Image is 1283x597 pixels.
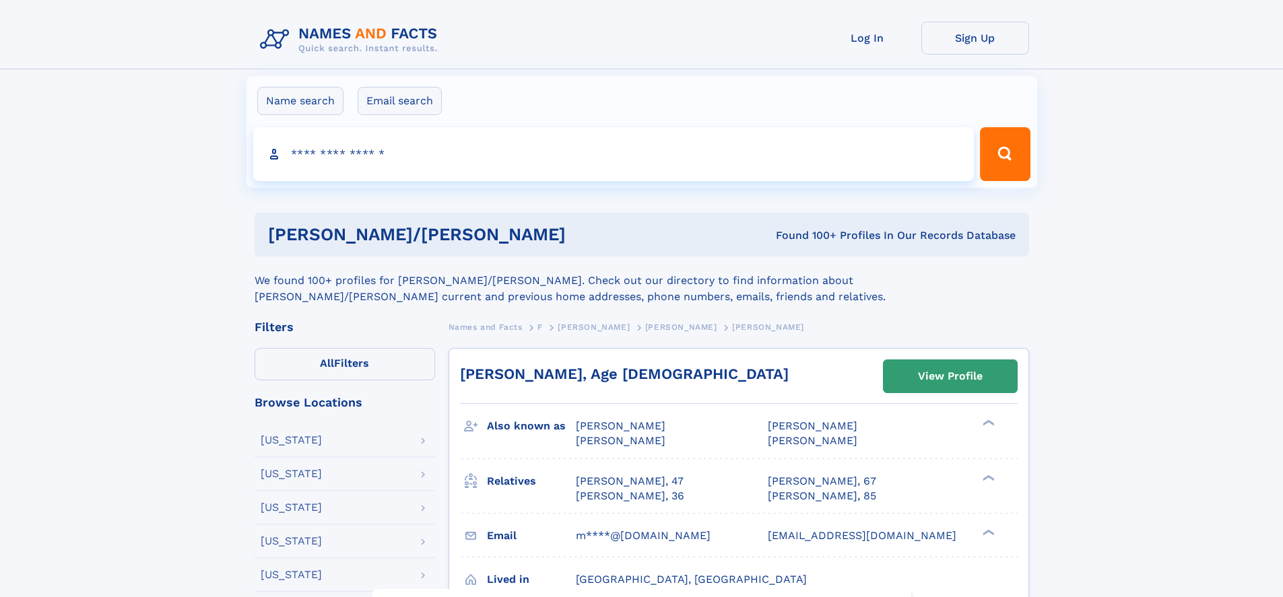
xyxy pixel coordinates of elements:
[980,127,1030,181] button: Search Button
[261,536,322,547] div: [US_STATE]
[261,569,322,580] div: [US_STATE]
[255,321,435,333] div: Filters
[487,524,576,547] h3: Email
[645,318,717,335] a: [PERSON_NAME]
[537,318,543,335] a: F
[253,127,975,181] input: search input
[979,473,995,482] div: ❯
[320,357,334,370] span: All
[576,434,665,447] span: [PERSON_NAME]
[671,228,1016,243] div: Found 100+ Profiles In Our Records Database
[358,87,442,115] label: Email search
[255,348,435,380] label: Filters
[487,568,576,591] h3: Lived in
[261,502,322,513] div: [US_STATE]
[768,489,876,503] a: [PERSON_NAME], 85
[255,396,435,409] div: Browse Locations
[576,474,684,489] a: [PERSON_NAME], 47
[884,360,1017,392] a: View Profile
[257,87,343,115] label: Name search
[487,415,576,437] h3: Also known as
[979,419,995,427] div: ❯
[814,22,921,55] a: Log In
[576,419,665,432] span: [PERSON_NAME]
[732,322,804,332] span: [PERSON_NAME]
[487,470,576,493] h3: Relatives
[768,434,857,447] span: [PERSON_NAME]
[261,468,322,479] div: [US_STATE]
[558,322,630,332] span: [PERSON_NAME]
[768,419,857,432] span: [PERSON_NAME]
[460,365,789,382] a: [PERSON_NAME], Age [DEMOGRAPHIC_DATA]
[255,256,1029,305] div: We found 100+ profiles for [PERSON_NAME]/[PERSON_NAME]. Check out our directory to find informati...
[261,435,322,446] div: [US_STATE]
[768,529,956,542] span: [EMAIL_ADDRESS][DOMAIN_NAME]
[918,361,983,392] div: View Profile
[576,573,807,586] span: [GEOGRAPHIC_DATA], [GEOGRAPHIC_DATA]
[979,528,995,536] div: ❯
[537,322,543,332] span: F
[576,489,684,503] a: [PERSON_NAME], 36
[768,474,876,489] a: [PERSON_NAME], 67
[449,318,523,335] a: Names and Facts
[558,318,630,335] a: [PERSON_NAME]
[268,226,671,243] h1: [PERSON_NAME]/[PERSON_NAME]
[645,322,717,332] span: [PERSON_NAME]
[255,22,449,58] img: Logo Names and Facts
[921,22,1029,55] a: Sign Up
